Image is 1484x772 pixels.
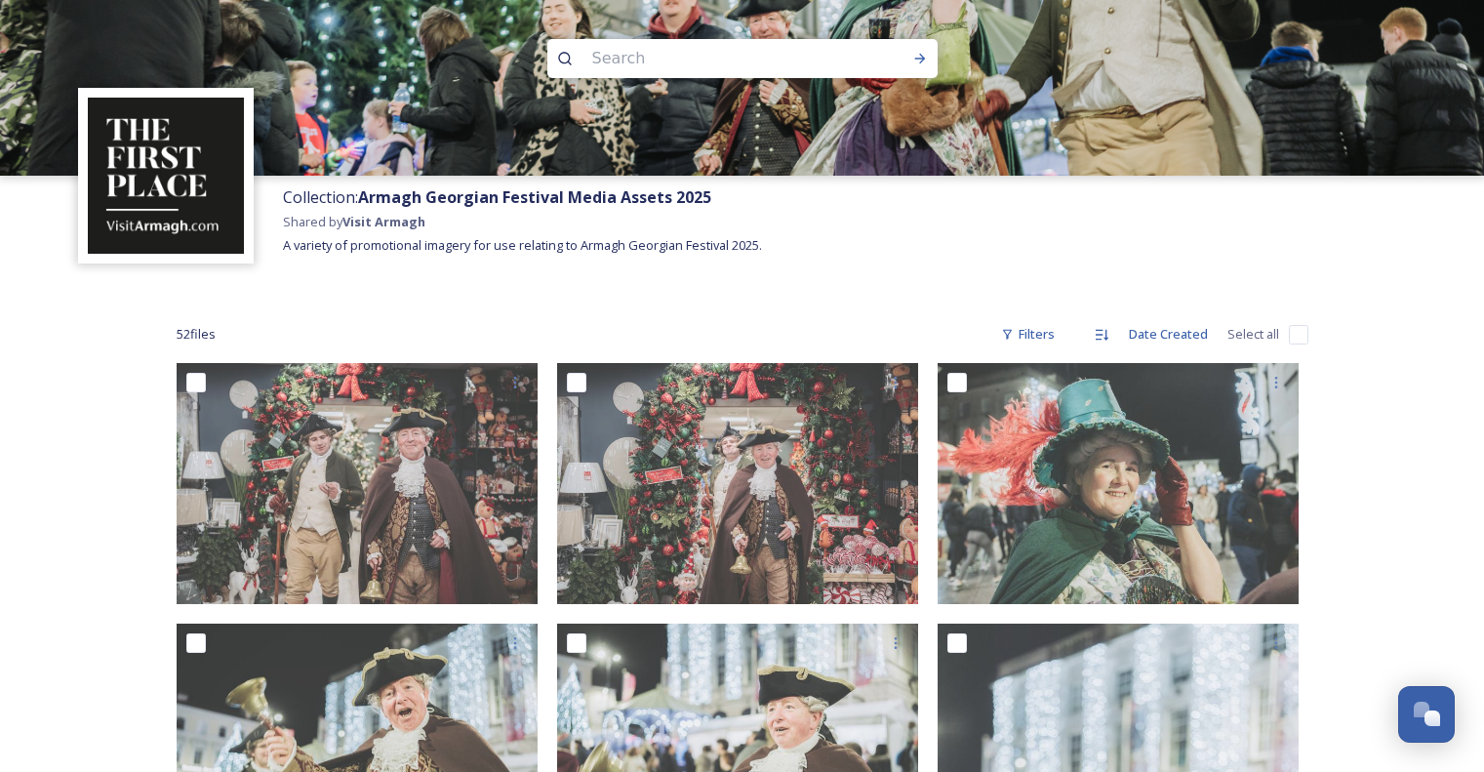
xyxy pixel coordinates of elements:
div: Filters [991,315,1064,353]
span: Select all [1227,325,1279,344]
img: ext_1743716505.265706_patrick@patrickhughesphoto.com-A7406595.jpg [938,363,1299,604]
span: A variety of promotional imagery for use relating to Armagh Georgian Festival 2025. [283,236,762,254]
strong: Armagh Georgian Festival Media Assets 2025 [358,186,711,208]
img: ext_1743716510.466725_patrick@patrickhughesphoto.com-A7406619.jpg [557,363,918,604]
div: Date Created [1119,315,1218,353]
button: Open Chat [1398,686,1455,743]
img: ext_1743716516.299244_patrick@patrickhughesphoto.com-A7406652.jpg [177,363,538,604]
img: THE-FIRST-PLACE-VISIT-ARMAGH.COM-BLACK.jpg [88,98,244,254]
span: Shared by [283,213,425,230]
span: 52 file s [177,325,216,344]
span: Collection: [283,186,711,208]
strong: Visit Armagh [342,213,425,230]
input: Search [582,37,850,80]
